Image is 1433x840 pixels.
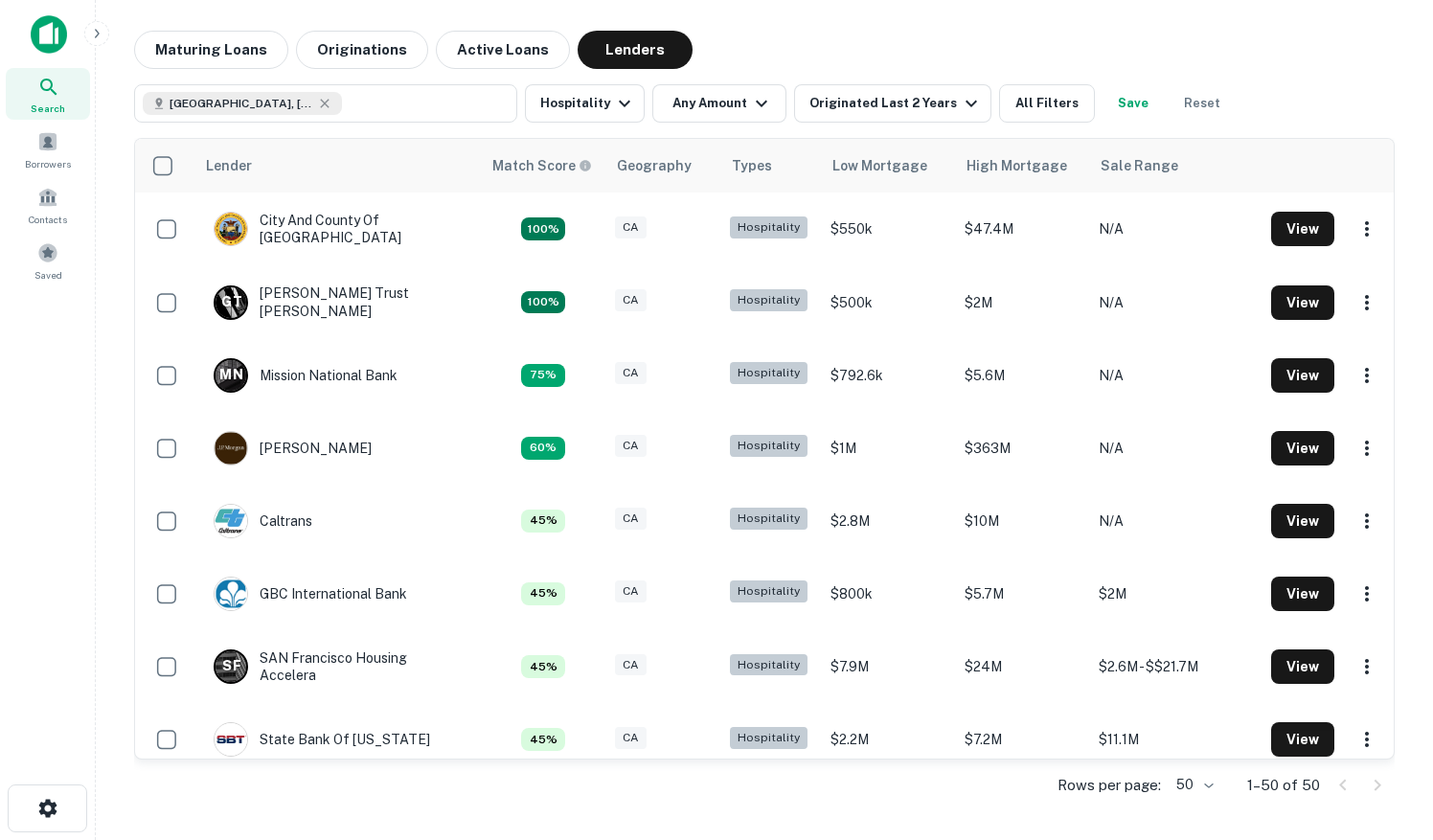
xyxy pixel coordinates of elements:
div: Lender [206,154,252,177]
div: Types [732,154,772,177]
button: [GEOGRAPHIC_DATA], [GEOGRAPHIC_DATA], [GEOGRAPHIC_DATA] [134,84,517,123]
th: High Mortgage [955,139,1089,193]
td: $24M [955,630,1089,703]
button: Save your search to get updates of matches that match your search criteria. [1103,84,1164,123]
div: Low Mortgage [832,154,927,177]
td: $800k [821,557,955,630]
td: $5.7M [955,557,1089,630]
button: Lenders [578,31,693,69]
td: $550k [821,193,955,265]
th: Capitalize uses an advanced AI algorithm to match your search with the best lender. The match sco... [481,139,605,193]
div: Hospitality [730,580,807,602]
div: [PERSON_NAME] Trust [PERSON_NAME] [214,284,462,319]
p: G T [221,292,241,312]
td: $5.6M [955,339,1089,412]
td: $11.1M [1089,703,1262,776]
span: [GEOGRAPHIC_DATA], [GEOGRAPHIC_DATA], [GEOGRAPHIC_DATA] [170,95,313,112]
div: Capitalize uses an advanced AI algorithm to match your search with the best lender. The match sco... [521,655,565,678]
div: Capitalize uses an advanced AI algorithm to match your search with the best lender. The match sco... [492,155,592,176]
td: $2M [955,265,1089,338]
td: $792.6k [821,339,955,412]
td: N/A [1089,412,1262,485]
span: Borrowers [25,156,71,171]
iframe: Chat Widget [1337,687,1433,779]
img: picture [215,723,247,756]
img: picture [215,213,247,245]
div: CA [615,289,647,311]
button: Maturing Loans [134,31,288,69]
button: Originated Last 2 Years [794,84,991,123]
th: Low Mortgage [821,139,955,193]
div: CA [615,654,647,676]
div: Hospitality [730,289,807,311]
a: Borrowers [6,124,90,175]
button: View [1271,504,1334,538]
td: $2.2M [821,703,955,776]
div: Hospitality [730,727,807,749]
td: $2M [1089,557,1262,630]
button: Reset [1171,84,1233,123]
h6: Match Score [492,155,588,176]
th: Sale Range [1089,139,1262,193]
button: Active Loans [436,31,570,69]
td: N/A [1089,339,1262,412]
td: $363M [955,412,1089,485]
div: City And County Of [GEOGRAPHIC_DATA] [214,212,462,246]
div: CA [615,216,647,238]
button: View [1271,649,1334,684]
div: CA [615,580,647,602]
div: CA [615,362,647,384]
div: SAN Francisco Housing Accelera [214,649,462,684]
img: picture [215,505,247,537]
button: Originations [296,31,428,69]
button: Hospitality [525,84,645,123]
a: Contacts [6,179,90,231]
div: Sale Range [1101,154,1178,177]
a: Saved [6,235,90,286]
div: Search [6,68,90,120]
div: Hospitality [730,362,807,384]
span: Search [31,101,65,116]
td: N/A [1089,193,1262,265]
div: Capitalize uses an advanced AI algorithm to match your search with the best lender. The match sco... [521,437,565,460]
button: View [1271,358,1334,393]
div: Geography [617,154,692,177]
p: 1–50 of 50 [1247,774,1320,797]
button: View [1271,285,1334,320]
span: Saved [34,267,62,283]
img: picture [215,578,247,610]
th: Types [720,139,821,193]
td: $1M [821,412,955,485]
td: $7.9M [821,630,955,703]
div: Caltrans [214,504,312,538]
img: picture [215,432,247,465]
td: N/A [1089,265,1262,338]
div: Capitalize uses an advanced AI algorithm to match your search with the best lender. The match sco... [521,728,565,751]
div: Originated Last 2 Years [809,92,983,115]
p: M N [219,365,242,385]
div: Capitalize uses an advanced AI algorithm to match your search with the best lender. The match sco... [521,582,565,605]
div: Hospitality [730,654,807,676]
span: Contacts [29,212,67,227]
button: Any Amount [652,84,786,123]
td: $10M [955,485,1089,557]
div: CA [615,727,647,749]
td: $2.6M - $$21.7M [1089,630,1262,703]
button: View [1271,212,1334,246]
div: Hospitality [730,435,807,457]
td: N/A [1089,485,1262,557]
div: Capitalize uses an advanced AI algorithm to match your search with the best lender. The match sco... [521,217,565,240]
div: Capitalize uses an advanced AI algorithm to match your search with the best lender. The match sco... [521,291,565,314]
td: $7.2M [955,703,1089,776]
div: Capitalize uses an advanced AI algorithm to match your search with the best lender. The match sco... [521,364,565,387]
th: Lender [194,139,481,193]
p: S F [222,656,240,676]
div: 50 [1169,771,1217,799]
div: Hospitality [730,508,807,530]
div: State Bank Of [US_STATE] [214,722,430,757]
td: $47.4M [955,193,1089,265]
